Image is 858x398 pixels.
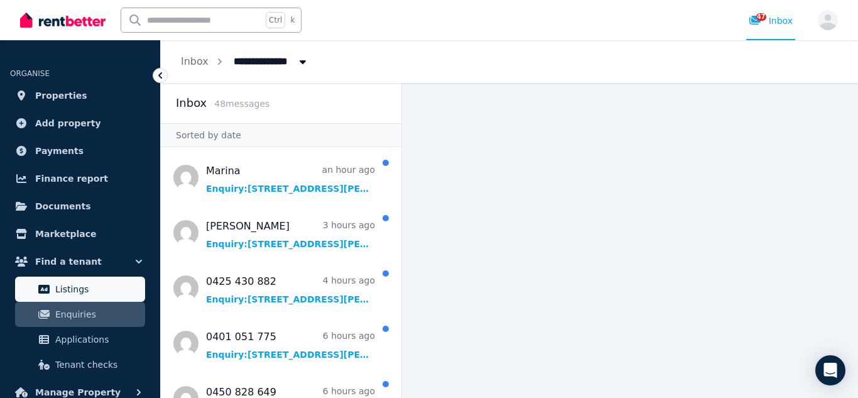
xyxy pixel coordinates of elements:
span: Listings [55,282,140,297]
img: RentBetter [20,11,106,30]
span: ORGANISE [10,69,50,78]
a: Applications [15,327,145,352]
div: Open Intercom Messenger [815,355,845,385]
button: Find a tenant [10,249,150,274]
span: Find a tenant [35,254,102,269]
a: Enquiries [15,302,145,327]
a: Add property [10,111,150,136]
a: Inbox [181,55,209,67]
span: Properties [35,88,87,103]
a: Marinaan hour agoEnquiry:[STREET_ADDRESS][PERSON_NAME]. [206,163,375,195]
span: Documents [35,199,91,214]
a: Properties [10,83,150,108]
span: Ctrl [266,12,285,28]
span: Finance report [35,171,108,186]
span: Marketplace [35,226,96,241]
span: Applications [55,332,140,347]
a: 0401 051 7756 hours agoEnquiry:[STREET_ADDRESS][PERSON_NAME]. [206,329,375,361]
a: Tenant checks [15,352,145,377]
a: [PERSON_NAME]3 hours agoEnquiry:[STREET_ADDRESS][PERSON_NAME]. [206,219,375,250]
div: Inbox [749,14,793,27]
a: Documents [10,194,150,219]
span: Add property [35,116,101,131]
a: 0425 430 8824 hours agoEnquiry:[STREET_ADDRESS][PERSON_NAME]. [206,274,375,306]
a: Finance report [10,166,150,191]
span: Tenant checks [55,357,140,372]
span: Payments [35,143,84,158]
nav: Breadcrumb [161,40,329,83]
a: Payments [10,138,150,163]
nav: Message list [161,147,401,398]
a: Listings [15,277,145,302]
a: Marketplace [10,221,150,246]
span: 48 message s [214,99,269,109]
h2: Inbox [176,94,207,112]
span: Enquiries [55,307,140,322]
span: k [290,15,295,25]
span: 47 [756,13,766,21]
div: Sorted by date [161,123,401,147]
